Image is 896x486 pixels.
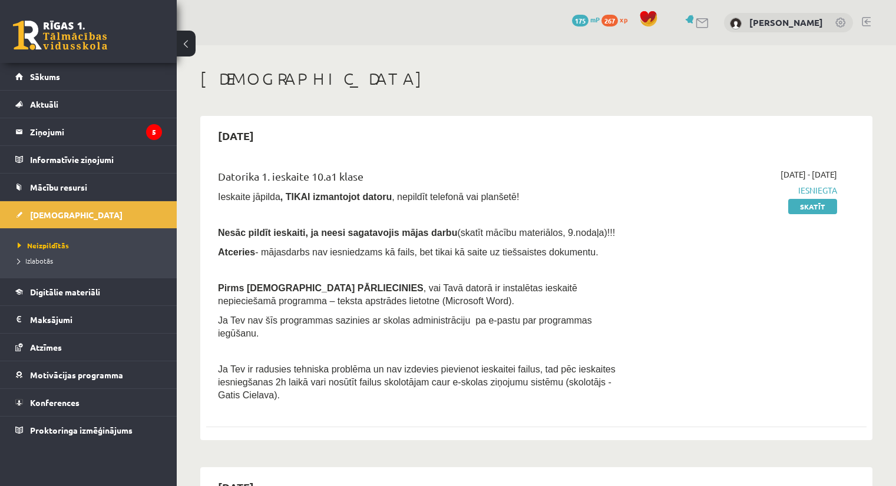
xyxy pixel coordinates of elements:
a: Informatīvie ziņojumi [15,146,162,173]
a: 267 xp [601,15,633,24]
span: xp [620,15,627,24]
span: Nesāc pildīt ieskaiti, ja neesi sagatavojis mājas darbu [218,228,457,238]
span: mP [590,15,600,24]
a: Neizpildītās [18,240,165,251]
a: Rīgas 1. Tālmācības vidusskola [13,21,107,50]
a: Maksājumi [15,306,162,333]
span: Ja Tev ir radusies tehniska problēma un nav izdevies pievienot ieskaitei failus, tad pēc ieskaite... [218,364,616,400]
span: Izlabotās [18,256,53,265]
span: , vai Tavā datorā ir instalētas ieskaitē nepieciešamā programma – teksta apstrādes lietotne (Micr... [218,283,577,306]
legend: Ziņojumi [30,118,162,145]
a: [DEMOGRAPHIC_DATA] [15,201,162,228]
span: 175 [572,15,588,26]
span: Ja Tev nav šīs programmas sazinies ar skolas administrāciju pa e-pastu par programmas iegūšanu. [218,315,592,338]
span: (skatīt mācību materiālos, 9.nodaļa)!!! [457,228,615,238]
h2: [DATE] [206,122,266,149]
a: 175 mP [572,15,600,24]
legend: Maksājumi [30,306,162,333]
a: Digitālie materiāli [15,278,162,305]
a: Aktuāli [15,91,162,118]
a: Skatīt [788,199,837,214]
span: Ieskaite jāpilda , nepildīt telefonā vai planšetē! [218,192,519,202]
b: Atceries [218,247,255,257]
i: 5 [146,124,162,140]
a: Izlabotās [18,255,165,266]
a: Mācību resursi [15,174,162,201]
img: Veronika Dekanicka [730,18,742,29]
b: , TIKAI izmantojot datoru [280,192,392,202]
h1: [DEMOGRAPHIC_DATA] [200,69,872,89]
a: [PERSON_NAME] [749,16,823,28]
span: Konferences [30,397,80,408]
span: 267 [601,15,618,26]
div: Datorika 1. ieskaite 10.a1 klase [218,168,625,190]
span: [DATE] - [DATE] [781,168,837,181]
span: Atzīmes [30,342,62,352]
span: Pirms [DEMOGRAPHIC_DATA] PĀRLIECINIES [218,283,424,293]
a: Atzīmes [15,334,162,361]
span: Neizpildītās [18,241,69,250]
span: Aktuāli [30,99,58,109]
a: Konferences [15,389,162,416]
span: Digitālie materiāli [30,287,100,297]
span: Iesniegta [643,184,837,197]
span: - mājasdarbs nav iesniedzams kā fails, bet tikai kā saite uz tiešsaistes dokumentu. [218,247,599,257]
a: Proktoringa izmēģinājums [15,417,162,444]
span: Motivācijas programma [30,370,123,380]
a: Ziņojumi5 [15,118,162,145]
span: Mācību resursi [30,182,87,192]
legend: Informatīvie ziņojumi [30,146,162,173]
span: [DEMOGRAPHIC_DATA] [30,209,123,220]
span: Proktoringa izmēģinājums [30,425,133,435]
span: Sākums [30,71,60,82]
a: Sākums [15,63,162,90]
a: Motivācijas programma [15,361,162,388]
